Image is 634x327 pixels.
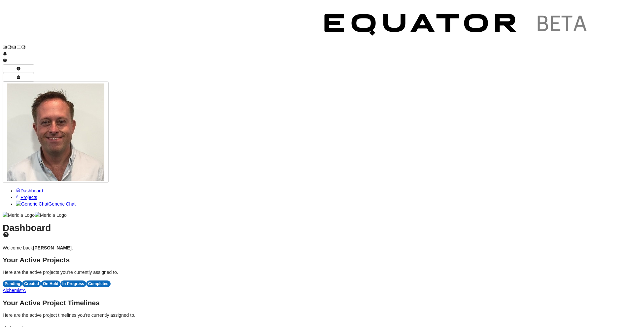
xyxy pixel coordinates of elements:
img: Profile Icon [7,83,104,181]
img: Meridia Logo [3,212,35,218]
div: In Progress [60,280,86,287]
a: Dashboard [16,188,43,193]
strong: [PERSON_NAME] [33,245,72,250]
p: Here are the active project timelines you're currently assigned to. [3,312,631,318]
h2: Your Active Project Timelines [3,300,631,306]
a: Projects [16,195,37,200]
p: Welcome back . [3,245,631,251]
span: A [23,288,26,293]
div: Pending [3,280,22,287]
p: Here are the active projects you're currently assigned to. [3,269,631,276]
h1: Dashboard [3,225,631,238]
span: Projects [20,195,37,200]
span: Generic Chat [48,201,75,207]
div: Created [22,280,41,287]
img: Customer Logo [313,3,600,49]
img: Generic Chat [16,201,48,207]
h2: Your Active Projects [3,257,631,263]
span: Dashboard [20,188,43,193]
a: Generic ChatGeneric Chat [16,201,76,207]
img: Meridia Logo [35,212,67,218]
div: On Hold [41,280,60,287]
div: Completed [86,280,111,287]
img: Customer Logo [26,3,313,49]
a: AlchemistA [3,288,26,293]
